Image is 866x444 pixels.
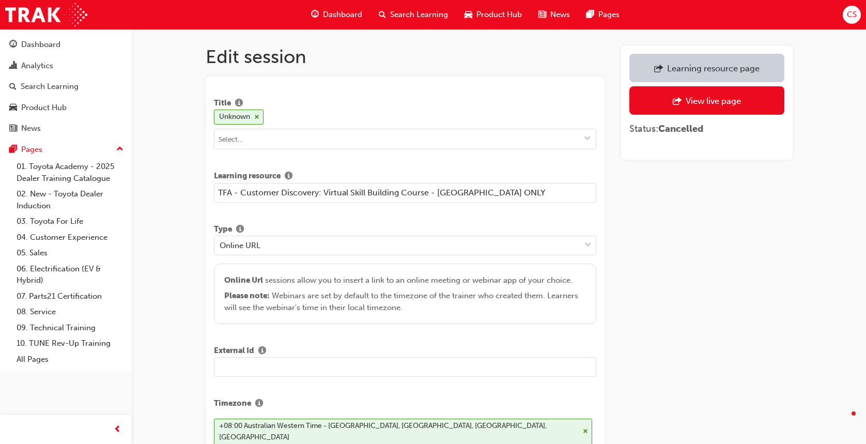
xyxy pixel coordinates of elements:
[281,170,297,183] button: Show info
[12,245,128,261] a: 05. Sales
[538,8,546,21] span: news-icon
[4,56,128,75] a: Analytics
[370,4,456,25] a: search-iconSearch Learning
[686,96,741,106] div: View live page
[21,81,79,93] div: Search Learning
[219,420,579,443] div: +08:00 Australian Western Time - [GEOGRAPHIC_DATA], [GEOGRAPHIC_DATA], [GEOGRAPHIC_DATA], [GEOGRA...
[4,98,128,117] a: Product Hub
[21,39,60,51] div: Dashboard
[586,8,594,21] span: pages-icon
[658,123,703,134] span: Cancelled
[206,45,605,68] h1: Edit session
[214,97,231,110] span: Title
[629,54,784,82] a: Learning resource page
[254,345,270,358] button: Show info
[224,274,586,314] div: sessions allow you to insert a link to an online meeting or webinar app of your choice.
[390,9,448,21] span: Search Learning
[9,145,17,155] span: pages-icon
[843,6,861,24] button: CS
[224,275,263,285] span: Online Url
[847,9,857,21] span: CS
[254,114,259,120] span: cross-icon
[311,8,319,21] span: guage-icon
[214,397,251,410] span: Timezone
[4,119,128,138] a: News
[21,144,42,156] div: Pages
[831,409,856,434] iframe: Intercom live chat
[12,186,128,213] a: 02. New - Toyota Dealer Induction
[654,64,663,74] span: outbound-icon
[4,33,128,140] button: DashboardAnalyticsSearch LearningProduct HubNews
[550,9,570,21] span: News
[4,35,128,54] a: Dashboard
[214,170,281,183] span: Learning resource
[4,140,128,159] button: Pages
[255,400,263,409] span: info-icon
[12,351,128,368] a: All Pages
[224,290,586,313] div: Webinars are set by default to the timezone of the trainer who created them. Learners will see th...
[9,62,17,71] span: chart-icon
[12,335,128,351] a: 10. TUNE Rev-Up Training
[219,111,250,123] div: Unknown
[236,225,244,235] span: info-icon
[673,97,682,107] span: outbound-icon
[598,9,620,21] span: Pages
[214,223,232,236] span: Type
[584,135,591,144] span: down-icon
[5,3,87,26] img: Trak
[4,77,128,96] a: Search Learning
[303,4,370,25] a: guage-iconDashboard
[232,223,248,236] button: Show info
[114,423,121,436] span: prev-icon
[235,99,243,109] span: info-icon
[9,82,17,91] span: search-icon
[214,345,254,358] span: External Id
[465,8,472,21] span: car-icon
[629,86,784,115] a: View live page
[214,129,596,149] input: Select...
[578,4,628,25] a: pages-iconPages
[285,172,292,181] span: info-icon
[251,397,267,410] button: Show info
[456,4,530,25] a: car-iconProduct Hub
[583,428,588,435] span: cross-icon
[9,124,17,133] span: news-icon
[12,288,128,304] a: 07. Parts21 Certification
[9,103,17,113] span: car-icon
[12,229,128,246] a: 04. Customer Experience
[530,4,578,25] a: news-iconNews
[21,102,67,114] div: Product Hub
[667,63,760,73] div: Learning resource page
[12,320,128,336] a: 09. Technical Training
[12,159,128,186] a: 01. Toyota Academy - 2025 Dealer Training Catalogue
[258,347,266,356] span: info-icon
[12,213,128,229] a: 03. Toyota For Life
[584,239,592,252] span: down-icon
[579,129,596,149] button: toggle menu
[224,291,270,300] span: Please note :
[116,143,123,156] span: up-icon
[220,240,260,252] div: Online URL
[21,60,53,72] div: Analytics
[629,123,784,135] div: Status:
[12,304,128,320] a: 08. Service
[12,261,128,288] a: 06. Electrification (EV & Hybrid)
[476,9,522,21] span: Product Hub
[323,9,362,21] span: Dashboard
[9,40,17,50] span: guage-icon
[231,97,247,110] button: Show info
[21,123,41,134] div: News
[379,8,386,21] span: search-icon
